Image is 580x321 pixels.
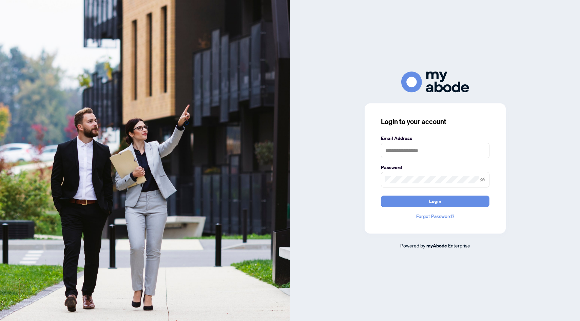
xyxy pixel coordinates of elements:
h3: Login to your account [381,117,489,126]
span: eye-invisible [480,177,485,182]
label: Password [381,164,489,171]
a: Forgot Password? [381,213,489,220]
img: ma-logo [401,72,469,92]
span: Login [429,196,441,207]
label: Email Address [381,135,489,142]
span: Powered by [400,242,425,248]
a: myAbode [426,242,447,249]
button: Login [381,196,489,207]
span: Enterprise [448,242,470,248]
